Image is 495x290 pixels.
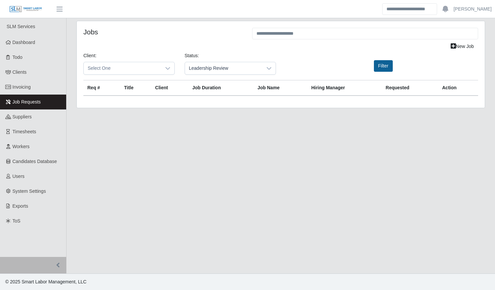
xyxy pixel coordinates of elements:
[120,80,151,96] th: Title
[13,144,30,149] span: Workers
[13,40,35,45] span: Dashboard
[13,174,25,179] span: Users
[83,52,97,59] label: Client:
[13,129,36,134] span: Timesheets
[307,80,382,96] th: Hiring Manager
[382,80,438,96] th: Requested
[446,41,478,52] a: New Job
[13,55,22,60] span: Todo
[151,80,188,96] th: Client
[185,52,199,59] label: Status:
[382,3,437,15] input: Search
[13,218,21,224] span: ToS
[13,188,46,194] span: System Settings
[13,114,32,119] span: Suppliers
[188,80,253,96] th: Job Duration
[13,99,41,104] span: Job Requests
[5,279,86,284] span: © 2025 Smart Labor Management, LLC
[83,80,120,96] th: Req #
[83,28,242,36] h4: Jobs
[438,80,478,96] th: Action
[185,62,262,74] span: Leadership Review
[84,62,161,74] span: Select One
[13,159,57,164] span: Candidates Database
[253,80,307,96] th: Job Name
[9,6,42,13] img: SLM Logo
[7,24,35,29] span: SLM Services
[374,60,393,72] button: Filter
[13,84,31,90] span: Invoicing
[454,6,492,13] a: [PERSON_NAME]
[13,69,27,75] span: Clients
[13,203,28,209] span: Exports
